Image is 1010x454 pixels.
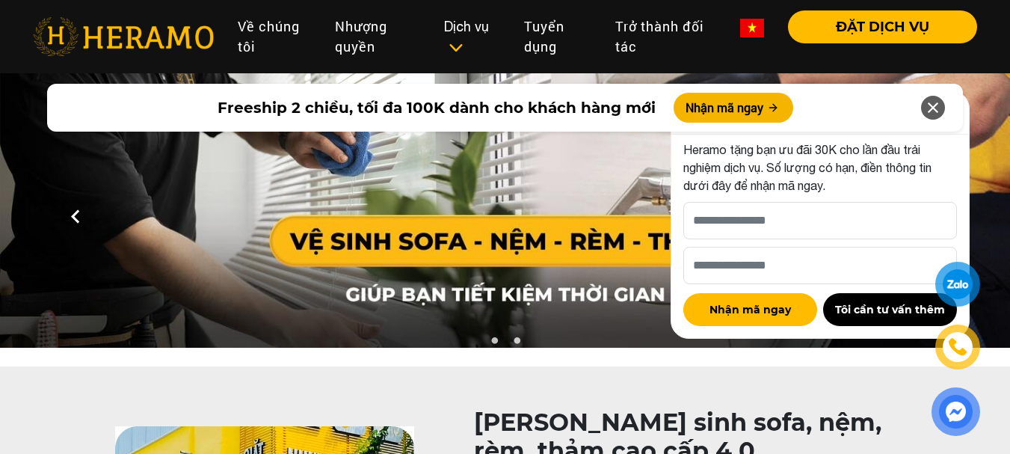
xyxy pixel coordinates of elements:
[683,293,817,326] button: Nhận mã ngay
[740,19,764,37] img: vn-flag.png
[823,293,957,326] button: Tôi cần tư vấn thêm
[487,337,502,352] button: 1
[444,16,500,57] div: Dịch vụ
[683,141,957,194] p: Heramo tặng bạn ưu đãi 30K cho lần đầu trải nghiệm dịch vụ. Số lượng có hạn, điền thông tin dưới ...
[674,93,793,123] button: Nhận mã ngay
[323,10,432,63] a: Nhượng quyền
[218,96,656,119] span: Freeship 2 chiều, tối đa 100K dành cho khách hàng mới
[946,337,968,358] img: phone-icon
[448,40,464,55] img: subToggleIcon
[226,10,323,63] a: Về chúng tôi
[776,20,977,34] a: ĐẶT DỊCH VỤ
[937,327,979,368] a: phone-icon
[509,337,524,352] button: 2
[33,17,214,56] img: heramo-logo.png
[512,10,603,63] a: Tuyển dụng
[603,10,728,63] a: Trở thành đối tác
[788,10,977,43] button: ĐẶT DỊCH VỤ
